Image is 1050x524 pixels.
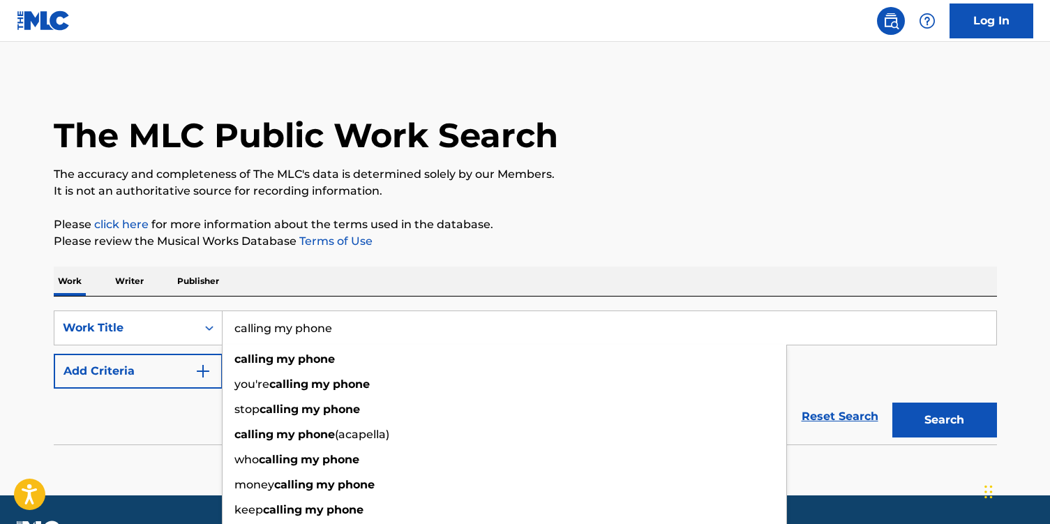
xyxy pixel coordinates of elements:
[54,310,997,444] form: Search Form
[17,10,70,31] img: MLC Logo
[950,3,1033,38] a: Log In
[54,114,558,156] h1: The MLC Public Work Search
[54,233,997,250] p: Please review the Musical Works Database
[54,166,997,183] p: The accuracy and completeness of The MLC's data is determined solely by our Members.
[322,453,359,466] strong: phone
[259,453,298,466] strong: calling
[269,377,308,391] strong: calling
[980,457,1050,524] iframe: Chat Widget
[297,234,373,248] a: Terms of Use
[919,13,936,29] img: help
[311,377,330,391] strong: my
[333,377,370,391] strong: phone
[795,401,885,432] a: Reset Search
[234,428,273,441] strong: calling
[877,7,905,35] a: Public Search
[883,13,899,29] img: search
[234,503,263,516] span: keep
[234,453,259,466] span: who
[892,403,997,437] button: Search
[274,478,313,491] strong: calling
[305,503,324,516] strong: my
[195,363,211,380] img: 9d2ae6d4665cec9f34b9.svg
[94,218,149,231] a: click here
[263,503,302,516] strong: calling
[260,403,299,416] strong: calling
[327,503,363,516] strong: phone
[234,403,260,416] span: stop
[301,453,320,466] strong: my
[173,267,223,296] p: Publisher
[54,216,997,233] p: Please for more information about the terms used in the database.
[298,352,335,366] strong: phone
[54,267,86,296] p: Work
[316,478,335,491] strong: my
[984,471,993,513] div: Drag
[276,428,295,441] strong: my
[913,7,941,35] div: Help
[54,354,223,389] button: Add Criteria
[298,428,335,441] strong: phone
[234,352,273,366] strong: calling
[54,183,997,200] p: It is not an authoritative source for recording information.
[111,267,148,296] p: Writer
[63,320,188,336] div: Work Title
[323,403,360,416] strong: phone
[234,377,269,391] span: you're
[301,403,320,416] strong: my
[276,352,295,366] strong: my
[234,478,274,491] span: money
[338,478,375,491] strong: phone
[335,428,389,441] span: (acapella)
